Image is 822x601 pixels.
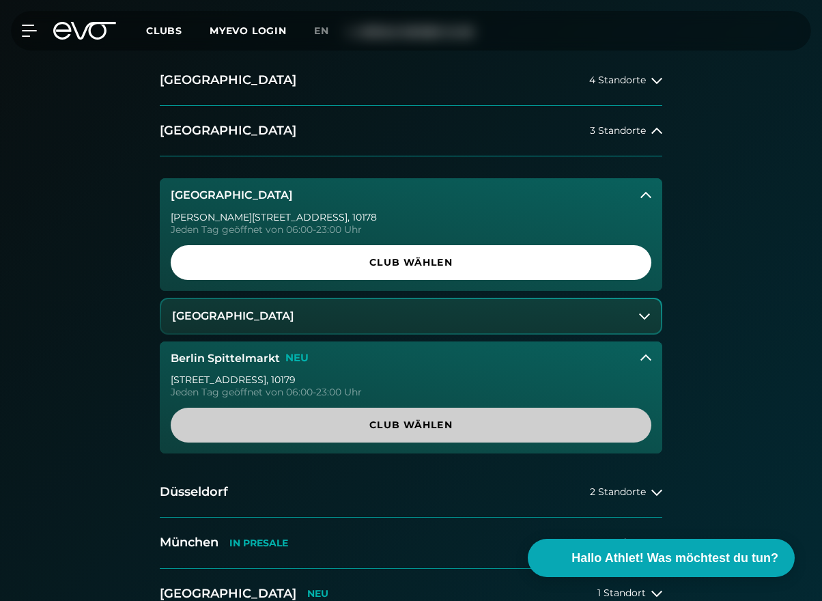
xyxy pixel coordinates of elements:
a: Club wählen [171,408,651,443]
p: IN PRESALE [229,537,288,549]
h3: [GEOGRAPHIC_DATA] [172,310,294,322]
div: Jeden Tag geöffnet von 06:00-23:00 Uhr [171,225,651,234]
button: [GEOGRAPHIC_DATA] [160,178,662,212]
h2: Düsseldorf [160,484,228,501]
button: MünchenIN PRESALE2 Standorte [160,518,662,568]
a: MYEVO LOGIN [210,25,287,37]
h2: [GEOGRAPHIC_DATA] [160,122,296,139]
h3: Berlin Spittelmarkt [171,352,280,365]
span: 3 Standorte [590,126,646,136]
span: Club wählen [187,255,635,270]
div: Jeden Tag geöffnet von 06:00-23:00 Uhr [171,387,651,397]
button: Hallo Athlet! Was möchtest du tun? [528,539,795,577]
p: NEU [307,588,328,600]
a: Clubs [146,24,210,37]
span: Hallo Athlet! Was möchtest du tun? [571,549,778,568]
div: [STREET_ADDRESS] , 10179 [171,375,651,385]
a: en [314,23,345,39]
span: 1 Standort [597,588,646,598]
span: 2 Standorte [590,537,646,548]
span: 2 Standorte [590,487,646,497]
p: NEU [285,352,309,364]
span: Clubs [146,25,182,37]
button: [GEOGRAPHIC_DATA]3 Standorte [160,106,662,156]
span: Club wählen [187,418,635,432]
span: en [314,25,329,37]
h3: [GEOGRAPHIC_DATA] [171,189,293,201]
button: [GEOGRAPHIC_DATA] [161,299,661,333]
a: Club wählen [171,245,651,280]
button: [GEOGRAPHIC_DATA]4 Standorte [160,55,662,106]
h2: [GEOGRAPHIC_DATA] [160,72,296,89]
h2: München [160,534,218,551]
button: Berlin SpittelmarktNEU [160,341,662,376]
div: [PERSON_NAME][STREET_ADDRESS] , 10178 [171,212,651,222]
span: 4 Standorte [589,75,646,85]
button: Düsseldorf2 Standorte [160,467,662,518]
